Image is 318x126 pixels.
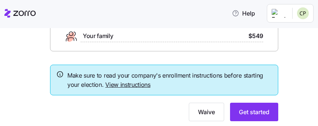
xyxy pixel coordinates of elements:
img: edee490aa30503d67d9cfe6ae8cb88a3 [297,7,309,19]
button: Waive [189,103,224,121]
a: View instructions [105,81,151,88]
span: Get started [239,108,269,116]
button: Help [226,6,261,21]
span: Your family [83,31,113,41]
span: $549 [248,31,263,41]
img: Employer logo [272,9,286,18]
span: Help [232,9,255,18]
span: Make sure to read your company's enrollment instructions before starting your election. [67,71,272,89]
button: Get started [230,103,278,121]
span: Waive [198,108,215,116]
